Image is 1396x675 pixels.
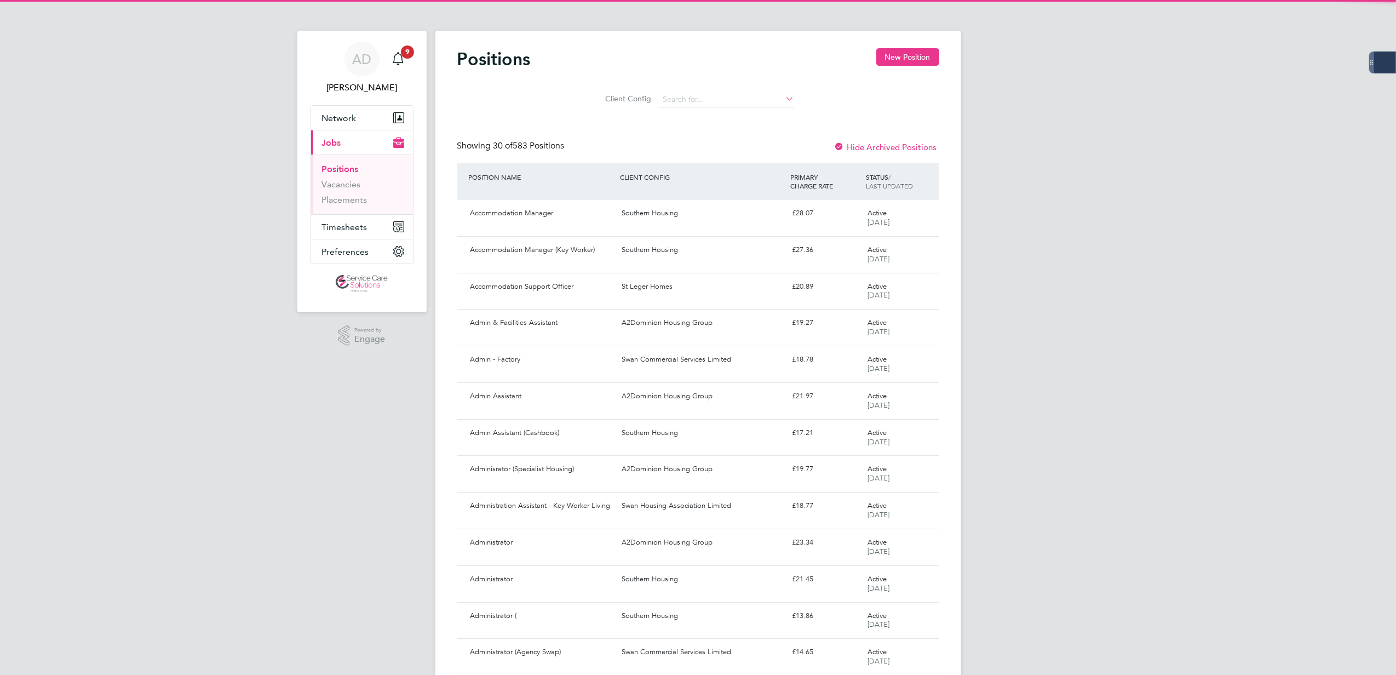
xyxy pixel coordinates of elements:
div: Showing [457,140,567,152]
div: A2Dominion Housing Group [617,460,788,478]
div: A2Dominion Housing Group [617,387,788,405]
div: Swan Commercial Services Limited [617,351,788,369]
div: Southern Housing [617,204,788,222]
span: 9 [401,45,414,59]
div: £19.77 [788,460,863,478]
a: Powered byEngage [338,325,385,346]
div: £27.36 [788,241,863,259]
label: Client Config [602,94,651,104]
span: [DATE] [868,620,889,629]
span: Active [868,501,887,510]
div: Administration Assistant - Key Worker Living [466,497,617,515]
div: Admin Assistant [466,387,617,405]
div: Swan Housing Association Limited [617,497,788,515]
div: Swan Commercial Services Limited [617,643,788,661]
a: Vacancies [322,179,361,190]
span: [DATE] [868,327,889,336]
div: £21.97 [788,387,863,405]
div: £21.45 [788,570,863,588]
span: [DATE] [868,510,889,519]
span: Active [868,282,887,291]
div: Admin - Factory [466,351,617,369]
nav: Main navigation [297,31,427,312]
span: AD [352,52,371,66]
span: Active [868,318,887,327]
span: / [888,173,891,181]
span: Active [868,464,887,473]
img: servicecare-logo-retina.png [336,275,387,293]
span: [DATE] [868,254,889,264]
div: Southern Housing [617,570,788,588]
h2: Positions [457,48,531,70]
input: Search for... [659,92,794,107]
a: AD[PERSON_NAME] [311,42,413,94]
div: Administrator [466,570,617,588]
button: Preferences [311,239,413,264]
span: 30 of [493,140,513,151]
div: Admin & Facilities Assistant [466,314,617,332]
span: [DATE] [868,290,889,300]
div: PRIMARY CHARGE RATE [788,167,863,196]
div: £14.65 [788,643,863,661]
div: CLIENT CONFIG [617,167,788,187]
div: £23.34 [788,534,863,552]
div: Southern Housing [617,607,788,625]
span: [DATE] [868,364,889,373]
span: [DATE] [868,437,889,447]
span: Powered by [354,325,385,335]
a: Placements [322,195,367,205]
div: Accommodation Manager [466,204,617,222]
span: Amy Dhawan [311,81,413,94]
span: [DATE] [868,401,889,410]
div: A2Dominion Housing Group [617,314,788,332]
span: LAST UPDATED [866,181,913,190]
span: Active [868,537,887,547]
span: Active [868,428,887,437]
div: Jobs [311,155,413,214]
div: STATUS [863,167,939,196]
a: 9 [387,42,409,77]
span: [DATE] [868,656,889,666]
div: £18.78 [788,351,863,369]
span: Jobs [322,138,341,148]
a: Go to home page [311,275,413,293]
div: A2Dominion Housing Group [617,534,788,552]
button: New Position [876,48,939,66]
div: Southern Housing [617,424,788,442]
button: Timesheets [311,215,413,239]
button: Jobs [311,130,413,155]
div: Administrator (Agency Swap) [466,643,617,661]
div: £28.07 [788,204,863,222]
div: £13.86 [788,607,863,625]
span: Engage [354,335,385,344]
div: Administrator [466,534,617,552]
span: Active [868,647,887,656]
span: Active [868,611,887,620]
div: Southern Housing [617,241,788,259]
div: £19.27 [788,314,863,332]
label: Hide Archived Positions [834,142,937,152]
span: 583 Positions [493,140,565,151]
div: £18.77 [788,497,863,515]
span: [DATE] [868,547,889,556]
span: Preferences [322,247,369,257]
div: Accommodation Manager (Key Worker) [466,241,617,259]
span: Active [868,574,887,584]
button: Network [311,106,413,130]
span: [DATE] [868,584,889,593]
a: Positions [322,164,359,174]
span: Active [868,391,887,401]
div: £17.21 [788,424,863,442]
div: Accommodation Support Officer [466,278,617,296]
div: Adminisrator (Specialist Housing) [466,460,617,478]
div: Administrator ( [466,607,617,625]
span: [DATE] [868,218,889,227]
div: £20.89 [788,278,863,296]
span: Timesheets [322,222,367,232]
span: [DATE] [868,473,889,483]
div: Admin Assistant (Cashbook) [466,424,617,442]
div: POSITION NAME [466,167,617,187]
span: Active [868,245,887,254]
span: Active [868,354,887,364]
div: St Leger Homes [617,278,788,296]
